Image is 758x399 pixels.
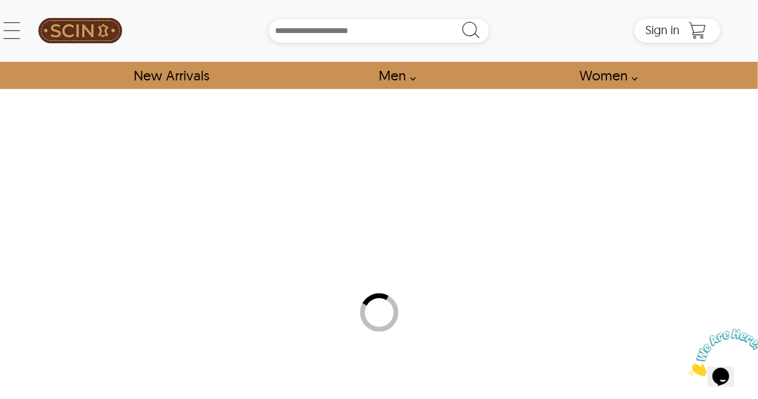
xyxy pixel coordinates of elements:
img: SCIN [38,5,122,56]
a: Shop New Arrivals [120,62,222,89]
a: Sign in [645,26,680,36]
a: Shop Women Leather Jackets [566,62,644,89]
a: SCIN [38,5,123,56]
img: Chat attention grabber [5,5,79,52]
span: Sign in [645,22,680,37]
a: shop men's leather jackets [366,62,423,89]
iframe: chat widget [684,324,758,381]
a: Shopping Cart [685,22,709,40]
